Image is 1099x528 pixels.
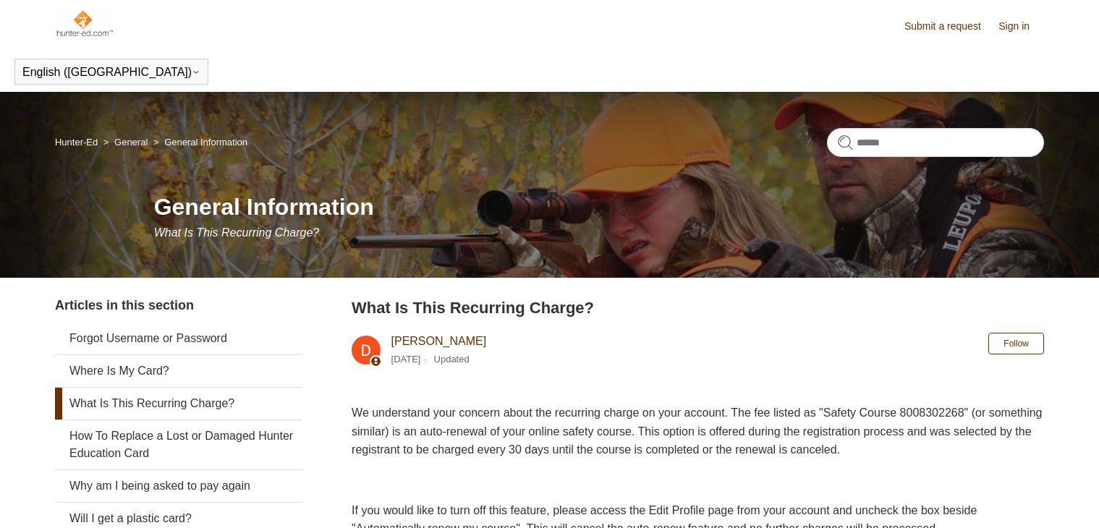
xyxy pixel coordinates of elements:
span: We understand your concern about the recurring charge on your account. The fee listed as "Safety ... [352,406,1042,456]
a: Submit a request [904,19,996,34]
li: General [101,137,150,148]
h1: General Information [154,190,1044,224]
button: English ([GEOGRAPHIC_DATA]) [22,66,200,79]
a: Why am I being asked to pay again [55,470,302,502]
li: Hunter-Ed [55,137,101,148]
h2: What Is This Recurring Charge? [352,296,1044,320]
a: How To Replace a Lost or Damaged Hunter Education Card [55,420,302,469]
span: What Is This Recurring Charge? [154,226,320,239]
a: General [114,137,148,148]
img: Hunter-Ed Help Center home page [55,9,114,38]
button: Follow Article [988,333,1044,354]
a: General Information [164,137,247,148]
a: Hunter-Ed [55,137,98,148]
li: General Information [150,137,247,148]
a: Forgot Username or Password [55,323,302,354]
a: Where Is My Card? [55,355,302,387]
a: [PERSON_NAME] [391,335,487,347]
li: Updated [434,354,470,365]
a: Sign in [998,19,1044,34]
span: Articles in this section [55,298,194,312]
input: Search [827,128,1044,157]
div: Chat Support [1006,480,1089,517]
a: What Is This Recurring Charge? [55,388,302,420]
time: 03/04/2024, 10:48 [391,354,421,365]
